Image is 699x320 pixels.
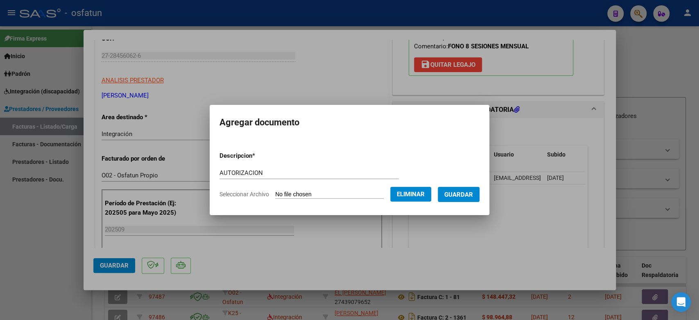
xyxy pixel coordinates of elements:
span: Eliminar [397,191,425,198]
button: Guardar [438,187,480,202]
h2: Agregar documento [219,115,480,130]
button: Eliminar [390,187,431,202]
div: Open Intercom Messenger [671,292,691,312]
span: Guardar [444,191,473,198]
p: Descripcion [219,151,298,161]
span: Seleccionar Archivo [219,191,269,197]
